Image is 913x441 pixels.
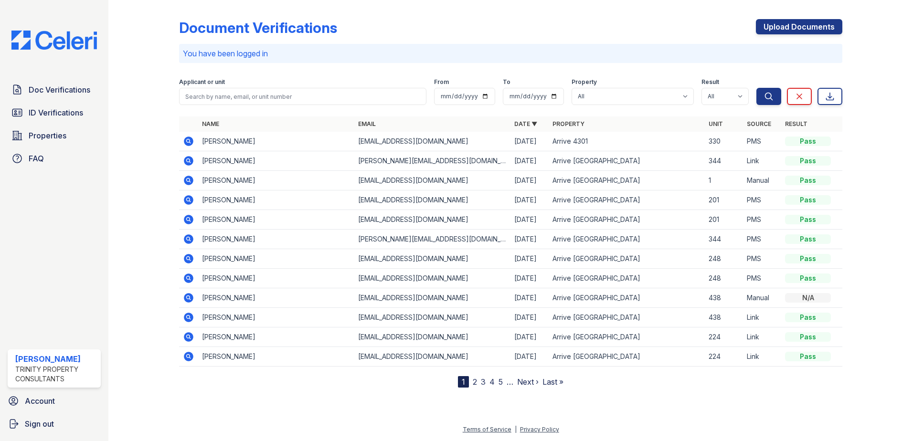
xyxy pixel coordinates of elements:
td: [EMAIL_ADDRESS][DOMAIN_NAME] [354,210,510,230]
a: 5 [499,377,503,387]
span: Doc Verifications [29,84,90,95]
td: PMS [743,230,781,249]
td: [DATE] [510,327,549,347]
a: Properties [8,126,101,145]
div: Pass [785,156,831,166]
td: [PERSON_NAME] [198,210,354,230]
td: [EMAIL_ADDRESS][DOMAIN_NAME] [354,347,510,367]
div: Pass [785,254,831,263]
td: Arrive [GEOGRAPHIC_DATA] [549,151,705,171]
label: To [503,78,510,86]
td: [PERSON_NAME] [198,190,354,210]
td: PMS [743,190,781,210]
td: 438 [705,308,743,327]
div: Pass [785,195,831,205]
a: ID Verifications [8,103,101,122]
td: 201 [705,190,743,210]
td: [PERSON_NAME] [198,269,354,288]
td: Arrive [GEOGRAPHIC_DATA] [549,288,705,308]
label: Applicant or unit [179,78,225,86]
p: You have been logged in [183,48,839,59]
td: Manual [743,288,781,308]
a: Next › [517,377,539,387]
td: Arrive [GEOGRAPHIC_DATA] [549,308,705,327]
a: Property [552,120,584,127]
div: Pass [785,273,831,283]
td: 344 [705,151,743,171]
td: [PERSON_NAME] [198,347,354,367]
div: Pass [785,313,831,322]
a: Upload Documents [756,19,842,34]
span: Properties [29,130,66,141]
td: Arrive [GEOGRAPHIC_DATA] [549,269,705,288]
td: [EMAIL_ADDRESS][DOMAIN_NAME] [354,288,510,308]
td: [PERSON_NAME] [198,151,354,171]
a: Sign out [4,414,105,433]
td: Arrive [GEOGRAPHIC_DATA] [549,230,705,249]
td: [DATE] [510,288,549,308]
div: Pass [785,332,831,342]
span: Account [25,395,55,407]
td: [DATE] [510,132,549,151]
td: 248 [705,249,743,269]
a: Doc Verifications [8,80,101,99]
td: [PERSON_NAME] [198,249,354,269]
td: 224 [705,327,743,347]
td: 201 [705,210,743,230]
td: [PERSON_NAME] [198,308,354,327]
td: PMS [743,249,781,269]
td: Arrive [GEOGRAPHIC_DATA] [549,210,705,230]
td: Arrive 4301 [549,132,705,151]
td: [DATE] [510,347,549,367]
td: Arrive [GEOGRAPHIC_DATA] [549,347,705,367]
a: 4 [489,377,495,387]
a: Result [785,120,807,127]
span: Sign out [25,418,54,430]
div: Pass [785,234,831,244]
td: [EMAIL_ADDRESS][DOMAIN_NAME] [354,249,510,269]
td: 248 [705,269,743,288]
a: Account [4,391,105,410]
a: Last » [542,377,563,387]
td: [EMAIL_ADDRESS][DOMAIN_NAME] [354,132,510,151]
div: 1 [458,376,469,388]
div: Pass [785,176,831,185]
td: [DATE] [510,249,549,269]
td: Link [743,327,781,347]
div: Pass [785,352,831,361]
img: CE_Logo_Blue-a8612792a0a2168367f1c8372b55b34899dd931a85d93a1a3d3e32e68fde9ad4.png [4,31,105,50]
td: [DATE] [510,151,549,171]
td: Arrive [GEOGRAPHIC_DATA] [549,249,705,269]
div: Pass [785,136,831,146]
label: Result [701,78,719,86]
td: [PERSON_NAME] [198,288,354,308]
td: [PERSON_NAME] [198,327,354,347]
label: From [434,78,449,86]
span: ID Verifications [29,107,83,118]
td: [PERSON_NAME] [198,171,354,190]
a: Privacy Policy [520,426,559,433]
a: Terms of Service [463,426,511,433]
input: Search by name, email, or unit number [179,88,426,105]
td: [DATE] [510,190,549,210]
td: [DATE] [510,230,549,249]
td: Arrive [GEOGRAPHIC_DATA] [549,171,705,190]
td: [DATE] [510,210,549,230]
a: FAQ [8,149,101,168]
td: 330 [705,132,743,151]
td: 344 [705,230,743,249]
td: [EMAIL_ADDRESS][DOMAIN_NAME] [354,269,510,288]
label: Property [572,78,597,86]
td: PMS [743,269,781,288]
td: 1 [705,171,743,190]
a: 3 [481,377,486,387]
a: Unit [709,120,723,127]
td: [EMAIL_ADDRESS][DOMAIN_NAME] [354,171,510,190]
div: Pass [785,215,831,224]
td: [DATE] [510,269,549,288]
a: Date ▼ [514,120,537,127]
td: Manual [743,171,781,190]
td: [PERSON_NAME] [198,230,354,249]
div: N/A [785,293,831,303]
